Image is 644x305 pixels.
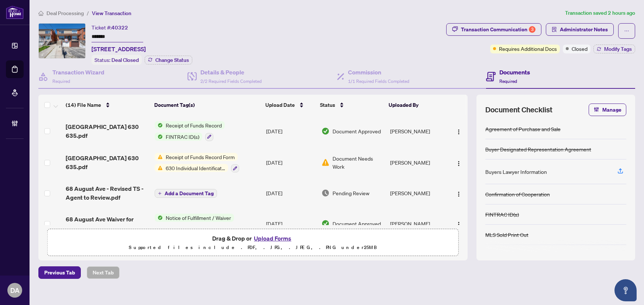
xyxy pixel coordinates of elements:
[155,214,234,234] button: Status IconNotice of Fulfillment / Waiver
[145,56,192,64] button: Change Status
[263,115,318,147] td: [DATE]
[387,147,448,179] td: [PERSON_NAME]
[453,187,465,199] button: Logo
[155,133,163,141] img: Status Icon
[6,6,24,19] img: logo
[92,55,142,65] div: Status:
[263,147,318,179] td: [DATE]
[158,192,162,195] span: plus
[321,127,330,135] img: Document Status
[39,24,85,58] img: IMG-E12176884_1.jpg
[456,129,462,135] img: Logo
[66,154,149,171] span: [GEOGRAPHIC_DATA] 630 635.pdf
[263,178,318,208] td: [DATE]
[333,220,381,228] span: Document Approved
[87,266,120,279] button: Next Tab
[151,95,262,115] th: Document Tag(s)
[263,208,318,239] td: [DATE]
[348,68,409,77] h4: Commission
[624,28,629,34] span: ellipsis
[348,78,409,84] span: 1/1 Required Fields Completed
[560,24,608,35] span: Administrator Notes
[614,279,637,301] button: Open asap
[499,45,557,53] span: Requires Additional Docs
[66,215,149,232] span: 68 August Ave Waiver for Finance.pdf
[200,68,262,77] h4: Details & People
[321,189,330,197] img: Document Status
[155,57,189,63] span: Change Status
[87,9,89,17] li: /
[446,23,541,36] button: Transaction Communication3
[602,104,621,116] span: Manage
[333,189,369,197] span: Pending Review
[572,45,588,53] span: Closed
[63,95,152,115] th: (14) File Name
[66,184,149,202] span: 68 August Ave - Revised TS - Agent to Review.pdf
[499,68,530,77] h4: Documents
[52,78,70,84] span: Required
[252,234,293,243] button: Upload Forms
[499,78,517,84] span: Required
[456,191,462,197] img: Logo
[593,45,635,53] button: Modify Tags
[453,218,465,229] button: Logo
[485,168,547,176] div: Buyers Lawyer Information
[456,221,462,227] img: Logo
[485,145,591,153] div: Buyer Designated Representation Agreement
[66,122,149,140] span: [GEOGRAPHIC_DATA] 630 635.pdf
[485,105,552,115] span: Document Checklist
[155,164,163,172] img: Status Icon
[552,27,557,32] span: solution
[485,231,528,239] div: MLS Sold Print Out
[163,121,225,129] span: Receipt of Funds Record
[485,125,561,133] div: Agreement of Purchase and Sale
[453,157,465,168] button: Logo
[200,78,262,84] span: 2/2 Required Fields Completed
[155,153,163,161] img: Status Icon
[92,23,128,32] div: Ticket #:
[565,9,635,17] article: Transaction saved 2 hours ago
[485,190,550,198] div: Confirmation of Cooperation
[163,133,202,141] span: FINTRAC ID(s)
[604,46,632,52] span: Modify Tags
[456,161,462,166] img: Logo
[52,243,454,252] p: Supported files include .PDF, .JPG, .JPEG, .PNG under 25 MB
[155,189,217,198] button: Add a Document Tag
[155,188,217,198] button: Add a Document Tag
[155,214,163,222] img: Status Icon
[111,57,139,63] span: Deal Closed
[320,101,335,109] span: Status
[163,164,228,172] span: 630 Individual Identification Information Record
[589,104,626,116] button: Manage
[333,154,385,171] span: Document Needs Work
[155,121,225,141] button: Status IconReceipt of Funds RecordStatus IconFINTRAC ID(s)
[265,101,295,109] span: Upload Date
[44,267,75,278] span: Previous Tab
[48,229,458,256] span: Drag & Drop orUpload FormsSupported files include .PDF, .JPG, .JPEG, .PNG under25MB
[47,10,84,17] span: Deal Processing
[38,11,44,16] span: home
[111,24,128,31] span: 40322
[262,95,317,115] th: Upload Date
[155,121,163,129] img: Status Icon
[163,214,234,222] span: Notice of Fulfillment / Waiver
[163,153,238,161] span: Receipt of Funds Record Form
[66,101,101,109] span: (14) File Name
[321,220,330,228] img: Document Status
[461,24,535,35] div: Transaction Communication
[387,178,448,208] td: [PERSON_NAME]
[453,125,465,137] button: Logo
[92,45,146,53] span: [STREET_ADDRESS]
[317,95,386,115] th: Status
[529,26,535,33] div: 3
[387,208,448,239] td: [PERSON_NAME]
[333,127,381,135] span: Document Approved
[92,10,131,17] span: View Transaction
[155,153,239,173] button: Status IconReceipt of Funds Record FormStatus Icon630 Individual Identification Information Record
[212,234,293,243] span: Drag & Drop or
[386,95,446,115] th: Uploaded By
[165,191,214,196] span: Add a Document Tag
[485,210,519,218] div: FINTRAC ID(s)
[321,158,330,166] img: Document Status
[52,68,104,77] h4: Transaction Wizard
